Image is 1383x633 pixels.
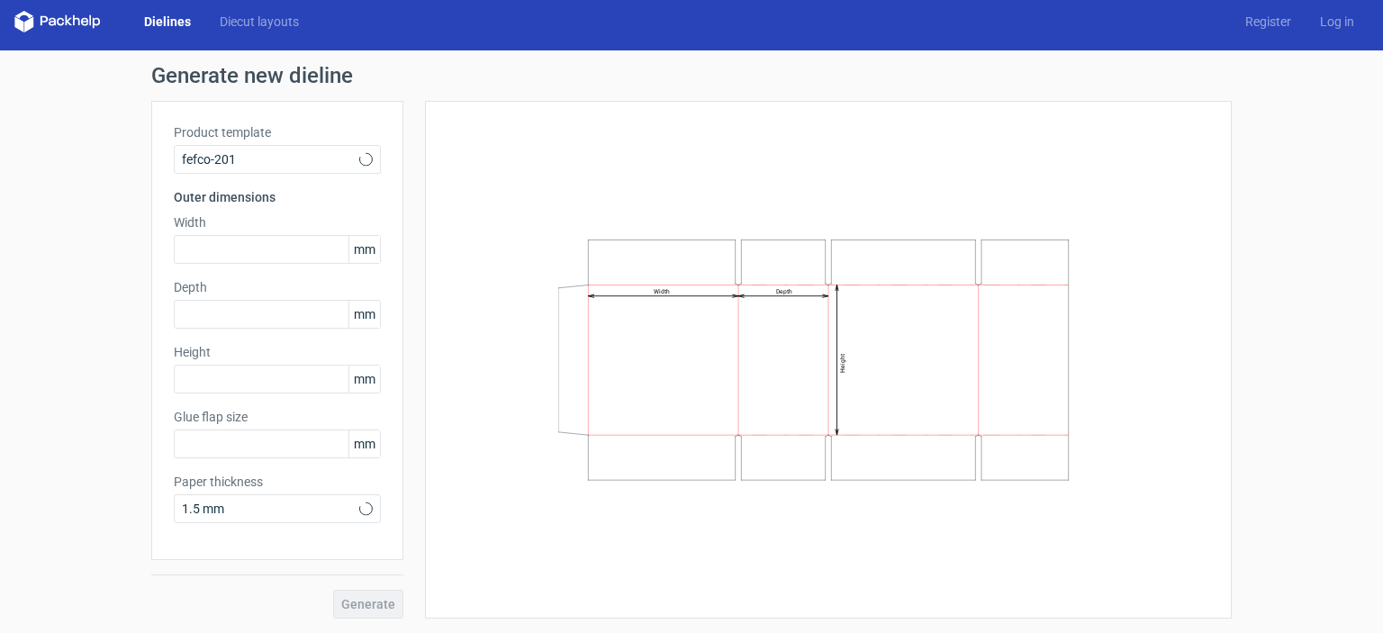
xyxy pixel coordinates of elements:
span: mm [348,430,380,457]
span: fefco-201 [182,150,359,168]
label: Glue flap size [174,408,381,426]
span: mm [348,236,380,263]
text: Width [654,288,670,295]
a: Diecut layouts [205,13,313,31]
label: Paper thickness [174,473,381,491]
h1: Generate new dieline [151,65,1232,86]
label: Width [174,213,381,231]
span: mm [348,301,380,328]
label: Product template [174,123,381,141]
h3: Outer dimensions [174,188,381,206]
span: 1.5 mm [182,500,359,518]
text: Depth [776,288,792,295]
label: Depth [174,278,381,296]
a: Register [1231,13,1306,31]
a: Log in [1306,13,1369,31]
a: Dielines [130,13,205,31]
span: mm [348,366,380,393]
label: Height [174,343,381,361]
text: Height [839,354,846,373]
